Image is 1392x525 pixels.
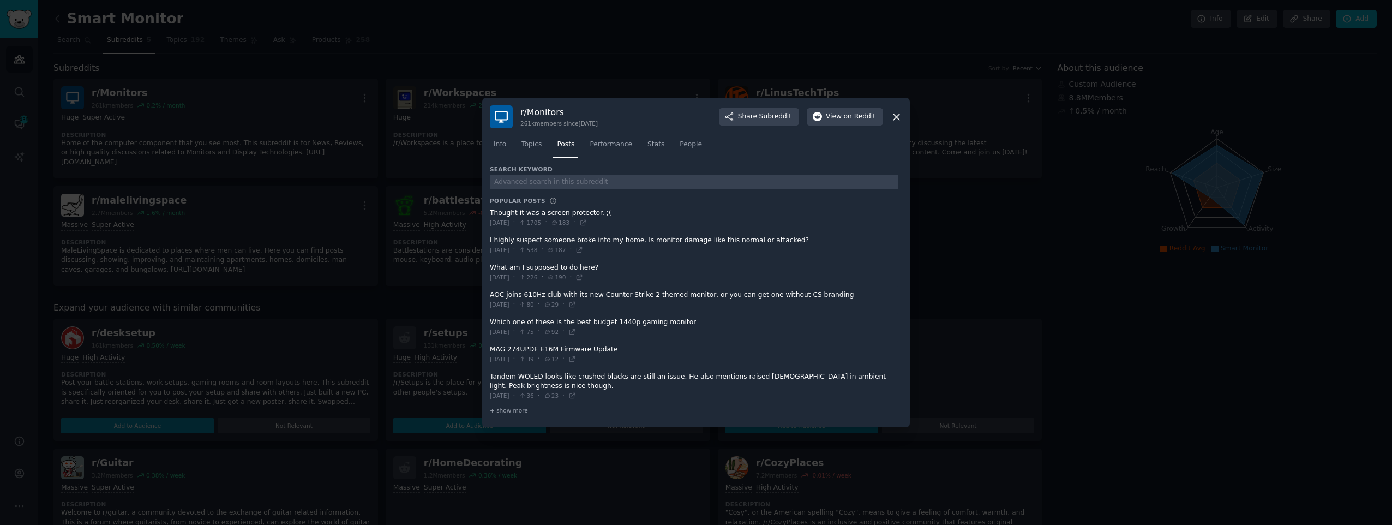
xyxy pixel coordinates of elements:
span: 12 [544,355,559,363]
span: + show more [490,407,528,414]
a: Stats [644,136,668,158]
span: on Reddit [844,112,875,122]
span: 187 [547,246,566,254]
span: · [569,272,572,282]
span: Performance [590,140,632,150]
span: Subreddit [759,112,791,122]
span: · [541,272,543,282]
span: People [680,140,702,150]
a: People [676,136,706,158]
button: ShareSubreddit [719,108,799,126]
span: 92 [544,328,559,336]
img: Monitors [490,105,513,128]
span: Posts [557,140,574,150]
a: Performance [586,136,636,158]
span: 190 [547,273,566,281]
span: · [538,300,540,309]
span: · [562,354,565,364]
span: Stats [647,140,664,150]
span: 36 [519,392,533,399]
span: · [541,245,543,255]
span: Share [738,112,791,122]
input: Advanced search in this subreddit [490,175,898,189]
span: [DATE] [490,246,509,254]
span: Info [494,140,506,150]
span: · [513,218,515,228]
span: · [538,327,540,337]
h3: Popular Posts [490,197,545,205]
span: · [513,354,515,364]
span: 29 [544,301,559,308]
span: [DATE] [490,392,509,399]
span: [DATE] [490,219,509,226]
span: · [538,391,540,401]
h3: r/ Monitors [520,106,598,118]
span: · [513,272,515,282]
span: 226 [519,273,537,281]
span: · [545,218,547,228]
span: · [513,391,515,401]
a: Topics [518,136,545,158]
span: 80 [519,301,533,308]
span: Topics [521,140,542,150]
span: 1705 [519,219,541,226]
span: 39 [519,355,533,363]
span: · [562,391,565,401]
span: 538 [519,246,537,254]
button: Viewon Reddit [807,108,883,126]
span: [DATE] [490,273,509,281]
h3: Search Keyword [490,165,553,173]
span: View [826,112,875,122]
span: · [538,354,540,364]
span: [DATE] [490,328,509,336]
span: · [562,327,565,337]
span: 23 [544,392,559,399]
span: · [562,300,565,309]
a: Posts [553,136,578,158]
span: · [569,245,572,255]
div: 261k members since [DATE] [520,120,598,127]
a: Info [490,136,510,158]
span: · [513,300,515,309]
span: · [513,327,515,337]
span: [DATE] [490,355,509,363]
span: [DATE] [490,301,509,308]
span: · [573,218,575,228]
span: 75 [519,328,533,336]
span: 183 [551,219,569,226]
span: · [513,245,515,255]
